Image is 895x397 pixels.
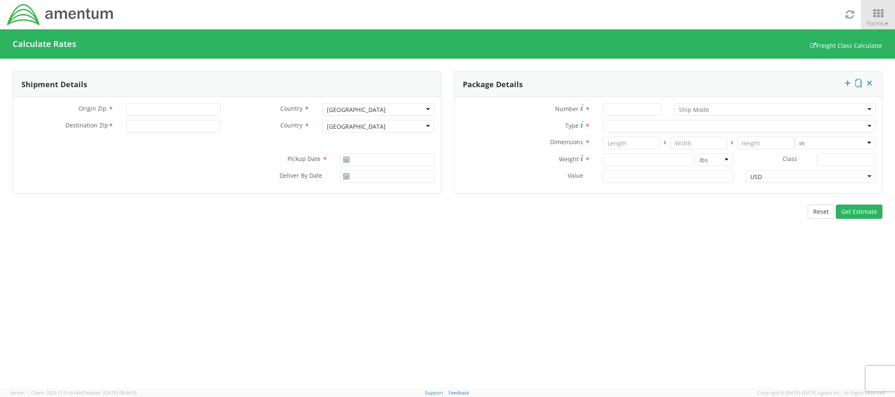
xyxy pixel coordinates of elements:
span: Pickup Date [287,155,321,163]
span: , [29,389,30,396]
input: Length [603,137,660,149]
a: Support [425,389,443,396]
button: Get Estimate [836,205,882,219]
a: Freight Class Calculator [810,42,882,49]
span: Copyright © [DATE]-[DATE] Agistix Inc., All Rights Reserved [757,389,885,396]
div: [GEOGRAPHIC_DATA] [327,106,386,114]
span: Client: 2025.17.0-cb14447 [31,389,137,396]
span: Class [783,155,797,163]
span: Number [555,105,579,113]
h4: Calculate Rates [13,39,76,49]
button: Reset [808,205,834,219]
span: Destination Zip [65,121,108,131]
span: Country [280,104,303,112]
span: Origin Zip [78,104,107,112]
span: master, [DATE] 08:44:05 [86,389,137,396]
span: Value [568,171,583,179]
span: Weight [559,155,579,163]
span: X [660,137,670,149]
span: ▼ [884,20,889,27]
a: Feedback [449,389,469,396]
img: dyn-intl-logo-049831509241104b2a82.png [6,3,115,26]
span: Forms [867,19,889,27]
input: Width [670,137,728,149]
span: Type [565,122,579,130]
div: [GEOGRAPHIC_DATA] [327,122,386,131]
input: Height [737,137,794,149]
div: USD [750,173,762,181]
input: Ship Mode [679,106,710,114]
h3: Shipment Details [21,72,87,97]
span: Dimensions [550,138,583,146]
span: Server: - [10,389,30,396]
span: Deliver By Date [279,171,322,181]
span: X [728,137,737,149]
span: Country [280,121,303,129]
h3: Package Details [463,72,523,97]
